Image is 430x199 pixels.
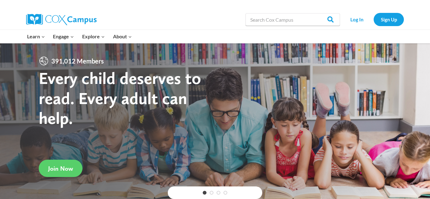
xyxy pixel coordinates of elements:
[48,165,73,172] span: Join Now
[343,13,371,26] a: Log In
[203,191,207,195] a: 1
[49,56,106,66] span: 391,012 Members
[210,191,213,195] a: 2
[343,13,404,26] nav: Secondary Navigation
[27,32,45,41] span: Learn
[53,32,74,41] span: Engage
[217,191,220,195] a: 3
[82,32,105,41] span: Explore
[39,160,82,177] a: Join Now
[23,30,136,43] nav: Primary Navigation
[374,13,404,26] a: Sign Up
[39,68,201,128] strong: Every child deserves to read. Every adult can help.
[26,14,97,25] img: Cox Campus
[113,32,132,41] span: About
[223,191,227,195] a: 4
[246,13,340,26] input: Search Cox Campus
